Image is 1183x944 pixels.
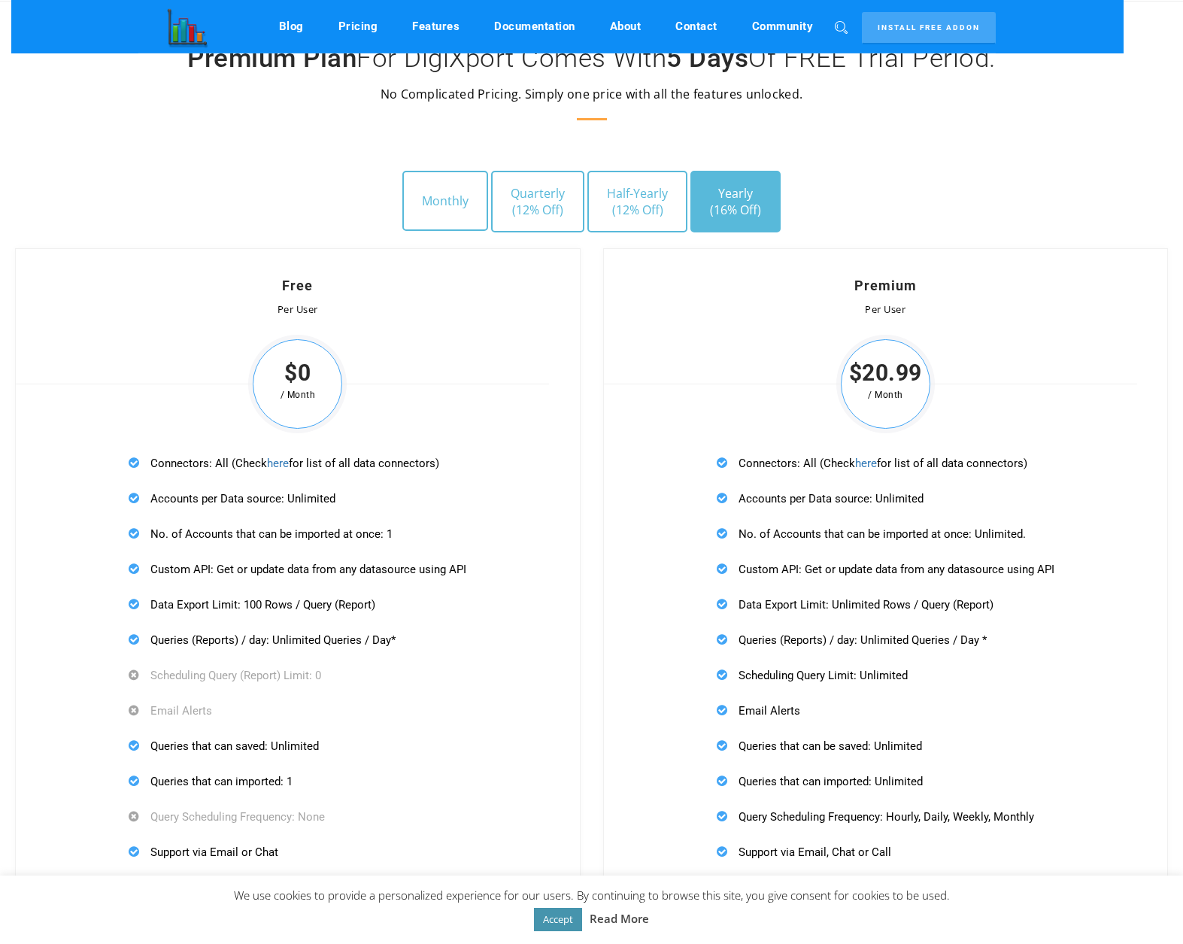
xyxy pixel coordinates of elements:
[710,202,761,218] span: (16% Off)
[46,304,550,316] div: Per User
[234,888,950,926] span: We use cookies to provide a personalized experience for our users. By continuing to browse this s...
[412,12,460,41] a: Features
[717,666,1054,684] p: Scheduling Query Limit: Unlimited
[666,43,748,74] b: 5 Days
[717,524,1054,543] p: No. of Accounts that can be imported at once: Unlimited.
[717,772,1054,791] p: Queries that can imported: Unlimited
[717,842,1054,861] p: Support via Email, Chat or Call
[717,701,1054,720] p: Email Alerts
[129,666,466,684] p: Scheduling Query (Report) Limit: 0
[607,202,668,218] span: (12% Off)
[129,454,466,472] p: Connectors: All (Check for list of all data connectors)
[717,595,1054,614] p: Data Export Limit: Unlimited Rows / Query (Report)
[590,909,649,927] a: Read More
[717,630,1054,649] p: Queries (Reports) / day: Unlimited Queries / Day *
[129,560,466,578] p: Custom API: Get or update data from any datasource using API
[1108,872,1183,944] iframe: Chat Widget
[690,171,781,232] button: Yearly(16% Off)
[129,842,466,861] p: Support via Email or Chat
[717,807,1054,826] p: Query Scheduling Frequency: Hourly, Daily, Weekly, Monthly
[534,908,582,931] a: Accept
[187,43,356,74] b: Premium Plan
[402,171,488,231] button: Monthly
[717,454,1054,472] p: Connectors: All (Check for list of all data connectors)
[46,279,550,293] h4: Free
[129,701,466,720] p: Email Alerts
[717,489,1054,508] p: Accounts per Data source: Unlimited
[855,457,877,470] a: here
[717,560,1054,578] p: Custom API: Get or update data from any datasource using API
[248,386,347,404] span: / Month
[634,279,1138,293] h4: Premium
[587,171,687,232] button: Half-Yearly(12% Off)
[279,12,304,41] a: Blog
[248,364,347,382] span: $0
[836,364,935,382] span: $20.99
[752,12,814,41] a: Community
[610,12,642,41] a: About
[862,12,996,44] a: Install Free Addon
[494,12,575,41] a: Documentation
[129,595,466,614] p: Data Export Limit: 100 Rows / Query (Report)
[267,457,289,470] a: here
[634,304,1138,316] div: Per User
[129,524,466,543] p: No. of Accounts that can be imported at once: 1
[717,736,1054,755] p: Queries that can be saved: Unlimited
[129,807,466,826] p: Query Scheduling Frequency: None
[129,630,466,649] p: Queries (Reports) / day: Unlimited Queries / Day*
[129,772,466,791] p: Queries that can imported: 1
[129,489,466,508] p: Accounts per Data source: Unlimited
[491,171,584,232] button: Quarterly(12% Off)
[675,12,717,41] a: Contact
[836,386,935,404] span: / Month
[129,736,466,755] p: Queries that can saved: Unlimited
[511,202,565,218] span: (12% Off)
[338,12,378,41] a: Pricing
